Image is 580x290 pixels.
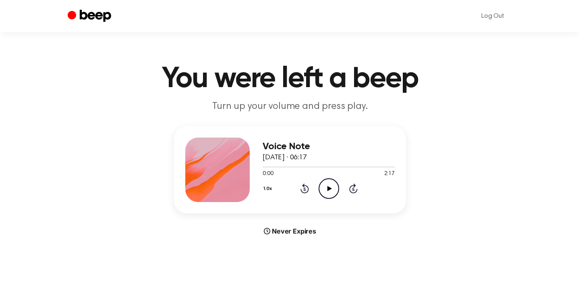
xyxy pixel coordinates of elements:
button: 1.0x [263,182,275,196]
span: [DATE] · 06:17 [263,154,307,161]
h1: You were left a beep [84,65,496,94]
span: 0:00 [263,170,273,178]
span: 2:17 [384,170,395,178]
h3: Voice Note [263,141,395,152]
div: Never Expires [174,226,406,236]
p: Turn up your volume and press play. [135,100,445,113]
a: Log Out [473,6,512,26]
a: Beep [68,8,113,24]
